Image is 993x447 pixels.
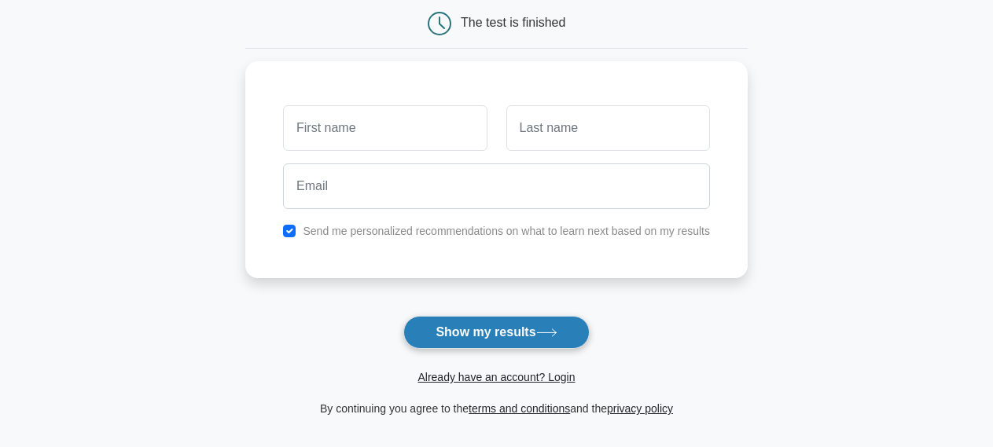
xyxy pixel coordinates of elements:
input: Last name [506,105,710,151]
a: Already have an account? Login [417,371,575,383]
div: The test is finished [461,16,565,29]
a: privacy policy [607,402,673,415]
input: Email [283,163,710,209]
label: Send me personalized recommendations on what to learn next based on my results [303,225,710,237]
button: Show my results [403,316,589,349]
a: terms and conditions [469,402,570,415]
div: By continuing you agree to the and the [236,399,757,418]
input: First name [283,105,487,151]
